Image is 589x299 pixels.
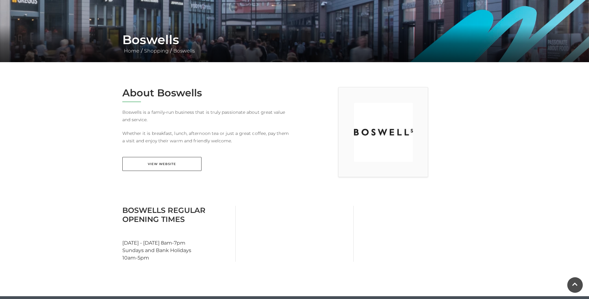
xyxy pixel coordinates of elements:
h3: Boswells Regular Opening Times [122,206,231,224]
div: / / [118,32,472,55]
p: Boswells is a family-run business that is truly passionate about great value and service. [122,108,290,123]
a: Shopping [143,48,170,54]
p: Whether it is breakfast, lunch, afternoon tea or just a great coffee, pay them a visit and enjoy ... [122,130,290,145]
div: [DATE] - [DATE] 8am-7pm Sundays and Bank Holidays 10am-5pm [118,206,236,262]
h1: Boswells [122,32,467,47]
a: View Website [122,157,202,171]
h2: About Boswells [122,87,290,99]
a: Home [122,48,141,54]
a: Boswells [172,48,197,54]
